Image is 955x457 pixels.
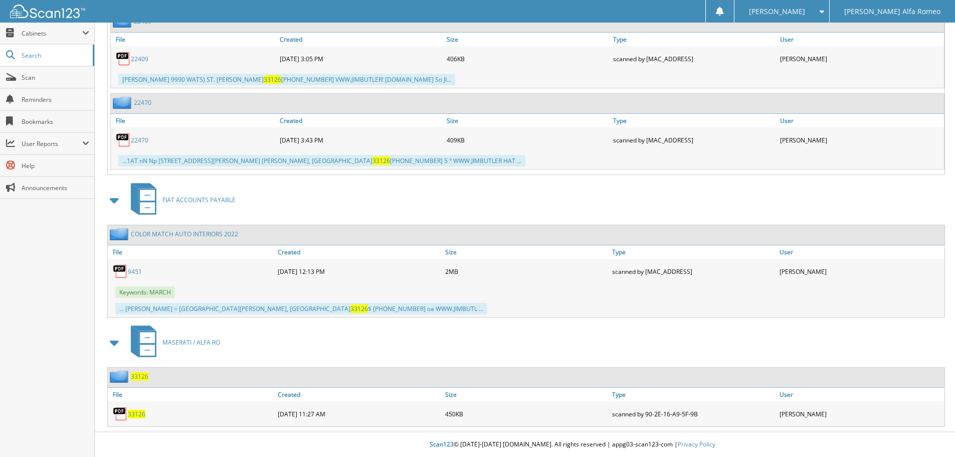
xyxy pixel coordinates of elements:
div: 409KB [444,130,611,150]
span: FIAT ACCOUNTS PAYABLE [162,196,236,204]
div: [PERSON_NAME] [778,130,944,150]
a: Created [277,33,444,46]
img: PDF.png [113,264,128,279]
a: User [778,33,944,46]
span: Bookmarks [22,117,89,126]
div: [DATE] 11:27 AM [275,404,443,424]
div: [DATE] 12:13 PM [275,261,443,281]
div: © [DATE]-[DATE] [DOMAIN_NAME]. All rights reserved | appg03-scan123-com | [189,432,955,457]
a: Type [611,33,777,46]
div: ... [PERSON_NAME] = [GEOGRAPHIC_DATA][PERSON_NAME], [GEOGRAPHIC_DATA] $ [PHONE_NUMBER] oa WWW.JIM... [115,303,487,315]
a: 22409 [131,55,148,63]
span: MASERATI / ALFA RO [162,338,220,347]
div: scanned by [MAC_ADDRESS] [610,261,777,281]
img: PDF.png [116,51,131,66]
a: File [108,388,275,401]
a: File [111,33,277,46]
iframe: Chat Widget [905,409,955,457]
img: folder2.png [110,370,131,383]
a: Privacy Policy [678,440,715,448]
span: Reminders [22,95,89,104]
div: 450KB [443,404,610,424]
div: scanned by 90-2E-16-A9-5F-9B [610,404,777,424]
div: 406KB [444,49,611,69]
a: MASERATI / ALFA RO [125,323,220,362]
a: Size [444,114,611,127]
a: 22470 [134,98,151,107]
a: User [777,245,944,259]
a: FIAT ACCOUNTS PAYABLE [125,180,236,220]
a: Type [610,388,777,401]
a: 22470 [131,136,148,144]
div: ...1AT nN Np [STREET_ADDRESS][PERSON_NAME] [PERSON_NAME], [GEOGRAPHIC_DATA] [PHONE_NUMBER] 5 ° WW... [118,155,525,167]
div: [PERSON_NAME] [777,404,944,424]
a: COLOR MATCH AUTO INTERIORS 2022 [131,230,238,238]
a: User [778,114,944,127]
span: 33126 [264,75,281,84]
a: Size [443,388,610,401]
span: [PERSON_NAME] Alfa Romeo [844,9,940,15]
span: User Reports [22,139,82,148]
span: [PERSON_NAME] [749,9,805,15]
span: Keywords: MARCH [115,286,175,298]
div: scanned by [MAC_ADDRESS] [611,130,777,150]
a: 9451 [128,267,142,276]
span: Scan123 [430,440,454,448]
span: 33126 [372,157,390,165]
div: [PERSON_NAME] 9990 WATS) ST. [PERSON_NAME] [PHONE_NUMBER] VWW.JIMBUTLER! [DOMAIN_NAME] So JI... [118,74,455,85]
div: 2MB [443,261,610,281]
a: Type [611,114,777,127]
a: User [777,388,944,401]
a: Type [610,245,777,259]
a: Size [443,245,610,259]
img: PDF.png [116,132,131,147]
div: [DATE] 3:05 PM [277,49,444,69]
span: Cabinets [22,29,82,38]
a: Created [275,388,443,401]
div: [DATE] 3:43 PM [277,130,444,150]
img: PDF.png [113,406,128,421]
a: File [108,245,275,259]
a: Created [275,245,443,259]
a: Size [444,33,611,46]
img: folder2.png [113,96,134,109]
span: Search [22,51,88,60]
div: [PERSON_NAME] [777,261,944,281]
img: folder2.png [110,228,131,240]
a: 33126 [131,372,148,381]
div: [PERSON_NAME] [778,49,944,69]
div: scanned by [MAC_ADDRESS] [611,49,777,69]
span: Help [22,162,89,170]
span: Scan [22,73,89,82]
a: 33126 [128,410,145,418]
a: Created [277,114,444,127]
span: Announcements [22,184,89,192]
a: File [111,114,277,127]
span: 33126 [350,304,368,313]
img: scan123-logo-white.svg [10,5,85,18]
